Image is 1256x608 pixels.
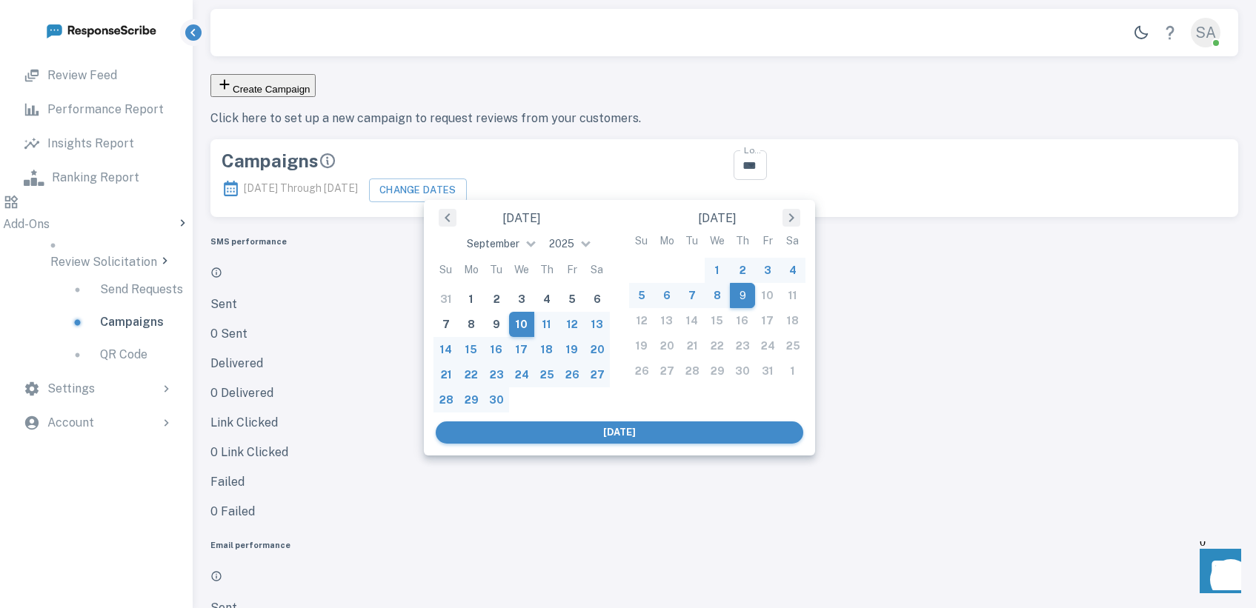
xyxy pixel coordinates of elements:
[100,346,147,364] p: QR Code
[100,313,164,331] p: Campaigns
[210,444,1238,461] p: 0 Link Clicked
[369,178,467,202] button: Change Dates
[47,380,95,398] p: Settings
[210,74,316,97] button: Create Campaign
[210,325,1238,343] p: 0 Sent
[12,161,181,194] a: Ranking Report
[210,384,1238,402] p: 0 Delivered
[1191,18,1220,47] div: SA
[47,414,94,432] p: Account
[12,373,181,405] div: Settings
[439,209,456,227] button: Previous Month
[57,306,195,338] a: Campaigns
[744,144,762,156] label: Locations
[210,503,1238,521] p: 0 Failed
[222,175,358,203] p: [DATE] Through [DATE]
[1186,541,1249,605] iframe: Front Chat
[52,169,139,187] p: Ranking Report
[619,206,815,231] div: [DATE]
[57,273,195,306] a: Send Requests
[3,216,50,235] p: Add-Ons
[12,407,181,439] div: Account
[47,101,164,118] p: Performance Report
[12,59,181,92] a: Review Feed
[50,235,172,273] div: Review Solicitation
[47,67,117,84] p: Review Feed
[12,93,181,126] a: Performance Report
[12,127,181,160] a: Insights Report
[424,206,619,231] div: [DATE]
[210,295,1238,313] p: Sent
[210,235,1238,247] h6: SMS performance
[1155,18,1185,47] a: Help Center
[210,539,1238,551] h6: Email performance
[210,110,1238,127] p: Click here to set up a new campaign to request reviews from your customers.
[210,355,1238,373] p: Delivered
[782,209,800,227] button: Next Month
[45,21,156,39] img: logo
[47,135,134,153] p: Insights Report
[210,473,1238,491] p: Failed
[100,281,183,298] p: Send Requests
[222,150,716,171] div: Campaigns
[741,155,762,176] button: Open
[319,150,336,171] button: All current campaign and review request data is visible here. Sort by location or view further ca...
[210,414,1238,432] p: Link Clicked
[50,253,157,273] p: Review Solicitation
[3,194,190,235] div: Add-Ons
[57,338,195,371] a: QR Code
